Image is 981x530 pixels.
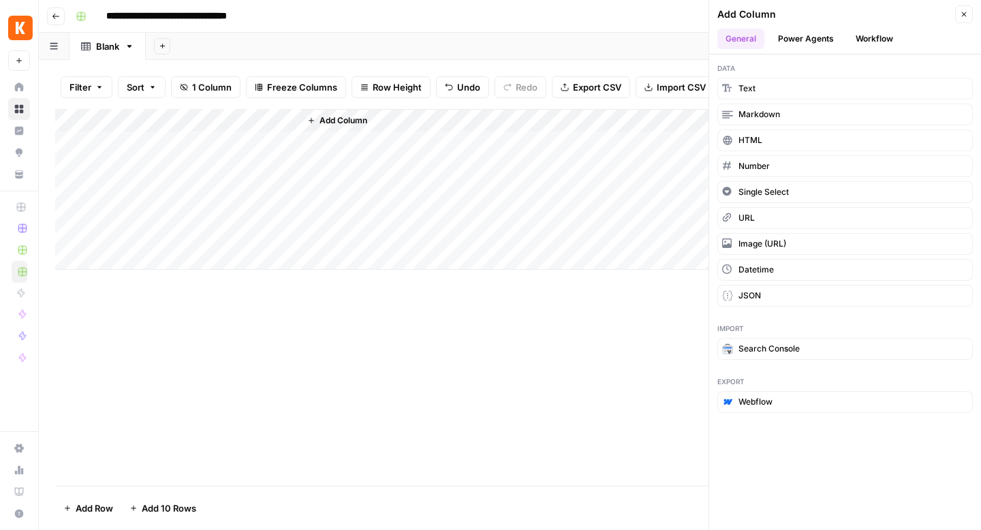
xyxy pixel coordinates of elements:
span: Search Console [738,343,800,355]
span: JSON [738,290,761,302]
button: Workflow [847,29,901,49]
a: Usage [8,459,30,481]
button: Image (URL) [717,233,973,255]
button: Freeze Columns [246,76,346,98]
span: Export [717,376,973,387]
a: Learning Hub [8,481,30,503]
button: Undo [436,76,489,98]
span: Text [738,82,756,95]
button: Text [717,78,973,99]
a: Home [8,76,30,98]
button: URL [717,207,973,229]
button: Search Console [717,338,973,360]
button: Number [717,155,973,177]
a: Your Data [8,163,30,185]
button: Power Agents [770,29,842,49]
button: Webflow [717,391,973,413]
button: Export CSV [552,76,630,98]
span: Number [738,160,770,172]
button: Single Select [717,181,973,203]
span: 1 Column [192,80,232,94]
span: Undo [457,80,480,94]
div: Blank [96,40,119,53]
span: HTML [738,134,762,146]
span: Sort [127,80,144,94]
span: Datetime [738,264,774,276]
span: URL [738,212,755,224]
button: Add 10 Rows [121,497,204,519]
a: Insights [8,120,30,142]
button: JSON [717,285,973,307]
a: Opportunities [8,142,30,163]
span: Add Row [76,501,113,515]
button: HTML [717,129,973,151]
button: Add Row [55,497,121,519]
span: Add Column [320,114,367,127]
span: Export CSV [573,80,621,94]
button: Sort [118,76,166,98]
button: Row Height [352,76,431,98]
a: Settings [8,437,30,459]
button: Import CSV [636,76,715,98]
img: Kayak Logo [8,16,33,40]
span: Filter [69,80,91,94]
button: Redo [495,76,546,98]
button: Help + Support [8,503,30,525]
span: Row Height [373,80,422,94]
span: Markdown [738,108,780,121]
button: Markdown [717,104,973,125]
span: Webflow [738,396,773,408]
span: Import CSV [657,80,706,94]
button: Datetime [717,259,973,281]
span: Freeze Columns [267,80,337,94]
a: Browse [8,98,30,120]
span: Import [717,323,973,334]
a: Blank [69,33,146,60]
span: Data [717,63,973,74]
span: Add 10 Rows [142,501,196,515]
button: Filter [61,76,112,98]
span: Redo [516,80,538,94]
span: Single Select [738,186,789,198]
button: General [717,29,764,49]
button: Add Column [302,112,373,129]
button: 1 Column [171,76,240,98]
button: Workspace: Kayak [8,11,30,45]
span: Image (URL) [738,238,786,250]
